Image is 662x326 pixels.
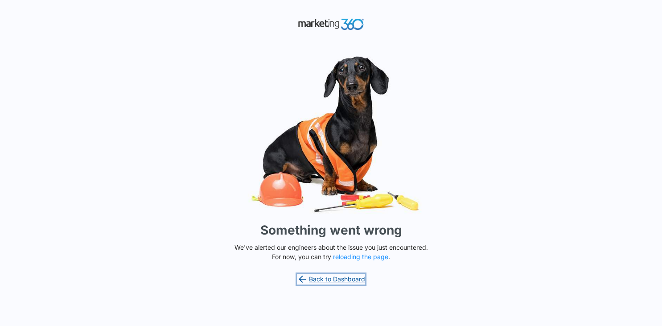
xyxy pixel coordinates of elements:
[297,274,366,285] a: Back to Dashboard
[197,51,465,217] img: Sad Dog
[298,17,365,32] img: Marketing 360 Logo
[231,243,432,261] p: We've alerted our engineers about the issue you just encountered. For now, you can try .
[333,253,388,260] button: reloading the page
[260,221,402,239] h1: Something went wrong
